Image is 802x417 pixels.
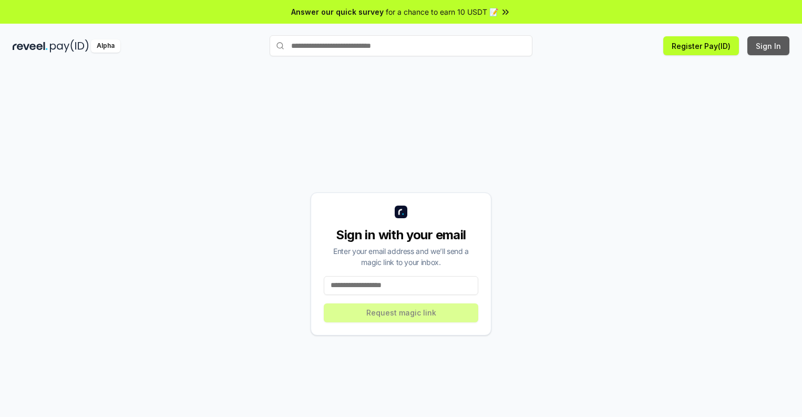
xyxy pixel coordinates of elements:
[747,36,789,55] button: Sign In
[324,227,478,243] div: Sign in with your email
[13,39,48,53] img: reveel_dark
[91,39,120,53] div: Alpha
[386,6,498,17] span: for a chance to earn 10 USDT 📝
[291,6,384,17] span: Answer our quick survey
[663,36,739,55] button: Register Pay(ID)
[324,246,478,268] div: Enter your email address and we’ll send a magic link to your inbox.
[50,39,89,53] img: pay_id
[395,206,407,218] img: logo_small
